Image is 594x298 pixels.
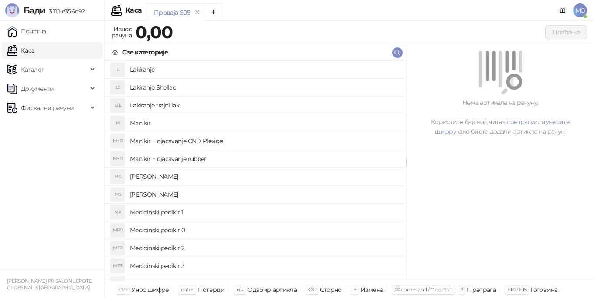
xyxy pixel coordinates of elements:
[467,284,496,295] div: Претрага
[45,7,85,15] span: 3.11.1-e356c92
[531,284,557,295] div: Готовина
[135,21,173,43] strong: 0,00
[417,98,584,136] div: Нема артикала на рачуну. Користите бар код читач, или како бисте додали артикле на рачун.
[111,241,125,255] div: MP2
[130,205,399,219] h4: Medicinski pedikir 1
[130,188,399,201] h4: [PERSON_NAME]
[111,63,125,77] div: L
[111,277,125,291] div: P
[111,116,125,130] div: M
[507,286,526,293] span: F10 / F16
[110,23,133,41] div: Износ рачуна
[21,99,74,117] span: Фискални рачуни
[131,284,169,295] div: Унос шифре
[205,3,222,21] button: Add tab
[507,118,534,126] a: претрагу
[573,3,587,17] span: MG
[111,223,125,237] div: MP0
[181,286,194,293] span: enter
[395,286,453,293] span: ⌘ command / ⌃ control
[7,42,34,59] a: Каса
[111,98,125,112] div: LTL
[23,5,45,16] span: Бади
[122,47,168,57] div: Све категорије
[247,284,297,295] div: Одабир артикла
[360,284,383,295] div: Измена
[111,152,125,166] div: M+O
[5,3,19,17] img: Logo
[130,170,399,184] h4: [PERSON_NAME]
[130,134,399,148] h4: Manikir + ojacavanje CND Plexigel
[111,259,125,273] div: MP3
[119,286,127,293] span: 0-9
[111,80,125,94] div: LS
[545,25,587,39] button: Плаћање
[556,3,570,17] a: Документација
[320,284,342,295] div: Сторно
[111,170,125,184] div: MG
[461,286,463,293] span: f
[154,8,190,17] div: Продаја 605
[130,259,399,273] h4: Medicinski pedikir 3
[130,223,399,237] h4: Medicinski pedikir 0
[354,286,356,293] span: +
[308,286,315,293] span: ⌫
[21,61,44,78] span: Каталог
[125,7,142,14] div: Каса
[7,278,92,291] small: [PERSON_NAME] PR SALON LEPOTE GLOSS NAILS [GEOGRAPHIC_DATA]
[198,284,225,295] div: Потврди
[111,205,125,219] div: MP
[130,63,399,77] h4: Lakiranje
[130,277,399,291] h4: Pedikir
[130,116,399,130] h4: Manikir
[192,9,203,16] button: remove
[236,286,243,293] span: ↑/↓
[130,80,399,94] h4: Lakiranje Shellac
[111,188,125,201] div: MS
[130,241,399,255] h4: Medicinski pedikir 2
[130,98,399,112] h4: Lakiranje trajni lak
[7,23,46,40] a: Почетна
[130,152,399,166] h4: Manikir + ojacavanje rubber
[105,61,406,281] div: grid
[21,80,54,97] span: Документи
[111,134,125,148] div: M+O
